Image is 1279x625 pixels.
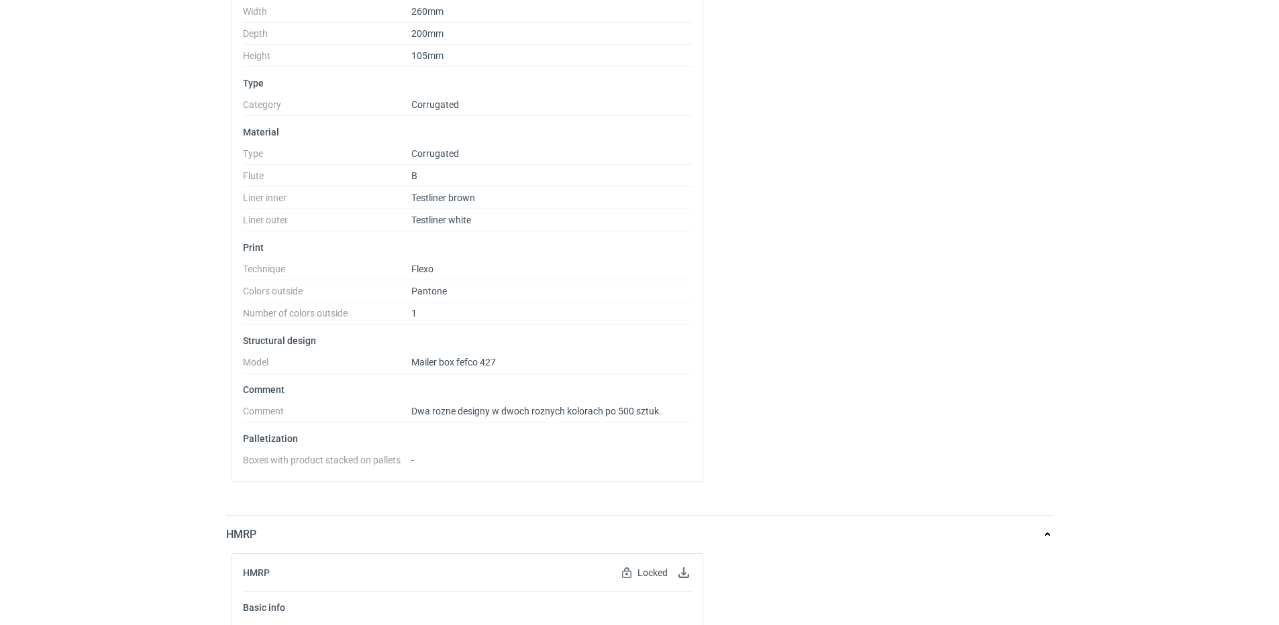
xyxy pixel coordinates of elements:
[243,50,411,67] dt: Height
[411,28,444,39] span: 200mm
[243,78,692,89] p: Type
[411,215,471,225] span: Testliner white
[243,455,411,471] dt: Boxes with product stacked on pallets
[411,148,459,159] span: Corrugated
[411,170,417,181] span: B
[411,264,433,274] span: Flexo
[243,192,411,209] dt: Liner inner
[243,286,411,302] dt: Colors outside
[243,99,411,116] dt: Category
[243,406,411,422] dt: Comment
[243,357,411,374] dt: Model
[411,455,414,465] span: -
[411,6,444,17] span: 260mm
[243,264,411,280] dt: Technique
[411,357,496,367] span: Mailer box fefco 427
[243,6,411,23] dt: Width
[243,335,692,346] p: Structural design
[243,215,411,231] dt: Liner outer
[243,127,692,137] p: Material
[243,242,692,253] p: Print
[619,565,670,581] div: Locked
[243,602,692,613] p: Basic info
[676,565,692,581] button: Download specification
[243,148,411,165] dt: Type
[411,286,447,296] span: Pantone
[243,170,411,187] dt: Flute
[243,433,692,444] p: Palletization
[243,384,692,395] p: Comment
[243,567,270,578] h2: HMRP
[243,28,411,45] dt: Depth
[243,308,411,325] dt: Number of colors outside
[411,308,417,319] span: 1
[411,50,444,61] span: 105mm
[411,99,459,110] span: Corrugated
[226,526,256,543] p: HMRP
[411,192,475,203] span: Testliner brown
[411,406,662,416] span: Dwa rozne designy w dwoch roznych kolorach po 500 sztuk.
